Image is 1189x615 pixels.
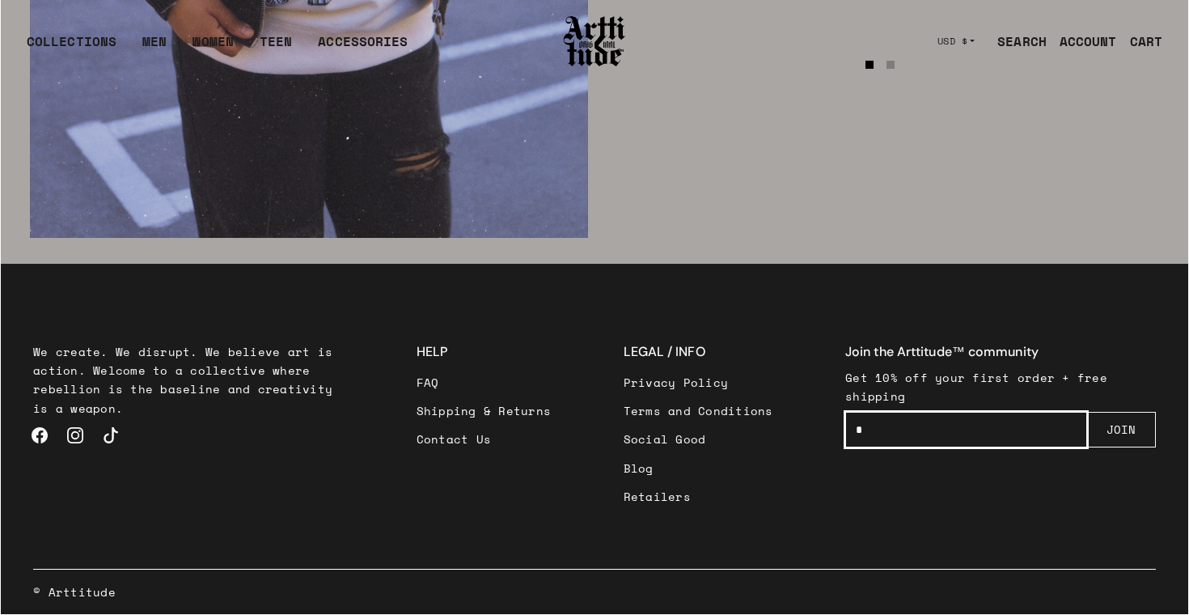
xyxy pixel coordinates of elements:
[984,25,1047,57] a: SEARCH
[1117,25,1162,57] a: Open cart
[624,482,773,511] a: Retailers
[27,32,116,64] div: COLLECTIONS
[14,32,421,64] ul: Main navigation
[928,23,985,59] button: USD $
[624,368,773,397] a: Privacy Policy
[845,412,1087,447] input: Enter your email
[57,418,93,453] a: Instagram
[1086,412,1156,447] button: JOIN
[193,32,234,64] a: WOMEN
[318,32,408,64] div: ACCESSORIES
[937,35,968,48] span: USD $
[22,418,57,453] a: Facebook
[624,397,773,425] a: Terms and Conditions
[845,342,1156,362] h4: Join the Arttitude™ community
[417,425,552,453] a: Contact Us
[1047,25,1117,57] a: ACCOUNT
[562,14,627,69] img: Arttitude
[624,342,773,362] h3: LEGAL / INFO
[142,32,167,64] a: MEN
[417,397,552,425] a: Shipping & Returns
[417,342,552,362] h3: HELP
[417,368,552,397] a: FAQ
[624,425,773,453] a: Social Good
[260,32,292,64] a: TEEN
[33,583,116,601] a: © Arttitude
[33,342,344,417] p: We create. We disrupt. We believe art is action. Welcome to a collective where rebellion is the b...
[1130,32,1162,51] div: CART
[624,454,773,482] a: Blog
[93,418,129,453] a: TikTok
[845,368,1156,405] p: Get 10% off your first order + free shipping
